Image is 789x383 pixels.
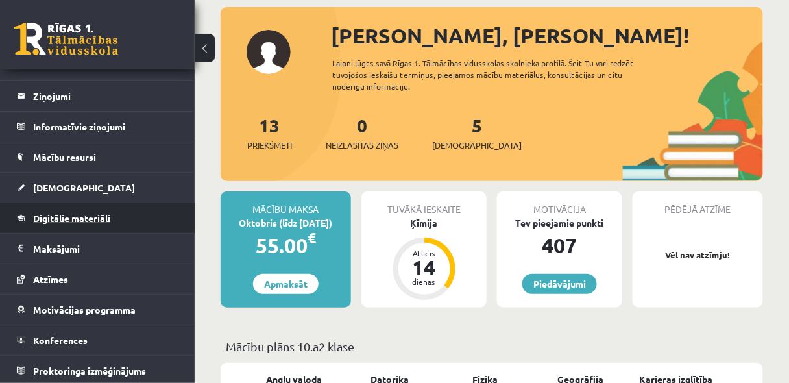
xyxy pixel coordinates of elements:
span: Motivācijas programma [33,304,136,315]
a: 13Priekšmeti [247,114,292,152]
span: [DEMOGRAPHIC_DATA] [33,182,135,193]
div: Oktobris (līdz [DATE]) [221,216,351,230]
a: Rīgas 1. Tālmācības vidusskola [14,23,118,55]
a: 5[DEMOGRAPHIC_DATA] [432,114,522,152]
span: Digitālie materiāli [33,212,110,224]
div: Atlicis [405,249,444,257]
legend: Informatīvie ziņojumi [33,112,178,142]
span: € [308,229,316,247]
div: Mācību maksa [221,191,351,216]
span: Proktoringa izmēģinājums [33,365,146,377]
a: Apmaksāt [253,274,319,294]
div: Motivācija [497,191,622,216]
a: Informatīvie ziņojumi [17,112,178,142]
a: Atzīmes [17,264,178,294]
span: [DEMOGRAPHIC_DATA] [432,139,522,152]
div: 14 [405,257,444,278]
div: Ķīmija [361,216,487,230]
div: dienas [405,278,444,286]
div: Pēdējā atzīme [633,191,763,216]
legend: Maksājumi [33,234,178,264]
div: 407 [497,230,622,261]
a: Ziņojumi [17,81,178,111]
a: [DEMOGRAPHIC_DATA] [17,173,178,203]
legend: Ziņojumi [33,81,178,111]
a: Digitālie materiāli [17,203,178,233]
a: Piedāvājumi [522,274,597,294]
p: Vēl nav atzīmju! [639,249,757,262]
a: Ķīmija Atlicis 14 dienas [361,216,487,302]
div: Tuvākā ieskaite [361,191,487,216]
span: Konferences [33,334,88,346]
div: [PERSON_NAME], [PERSON_NAME]! [331,20,763,51]
a: 0Neizlasītās ziņas [326,114,398,152]
a: Maksājumi [17,234,178,264]
div: Tev pieejamie punkti [497,216,622,230]
div: 55.00 [221,230,351,261]
p: Mācību plāns 10.a2 klase [226,338,758,355]
span: Atzīmes [33,273,68,285]
span: Priekšmeti [247,139,292,152]
a: Konferences [17,325,178,355]
a: Mācību resursi [17,142,178,172]
span: Mācību resursi [33,151,96,163]
span: Neizlasītās ziņas [326,139,398,152]
div: Laipni lūgts savā Rīgas 1. Tālmācības vidusskolas skolnieka profilā. Šeit Tu vari redzēt tuvojošo... [332,57,658,92]
a: Motivācijas programma [17,295,178,325]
